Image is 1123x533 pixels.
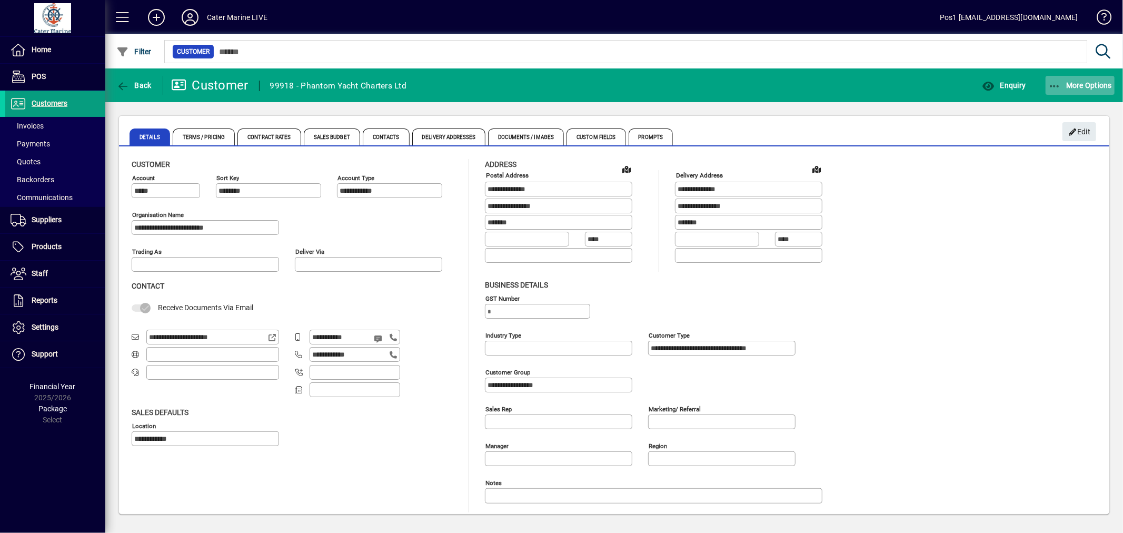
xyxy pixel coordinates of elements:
[132,282,164,290] span: Contact
[1068,123,1091,141] span: Edit
[5,261,105,287] a: Staff
[5,288,105,314] a: Reports
[5,189,105,206] a: Communications
[1062,122,1096,141] button: Edit
[5,153,105,171] a: Quotes
[173,129,235,145] span: Terms / Pricing
[304,129,360,145] span: Sales Budget
[32,350,58,358] span: Support
[5,117,105,135] a: Invoices
[32,242,62,251] span: Products
[32,45,51,54] span: Home
[140,8,173,27] button: Add
[5,341,105,368] a: Support
[32,99,67,107] span: Customers
[11,175,54,184] span: Backorders
[114,76,154,95] button: Back
[5,135,105,153] a: Payments
[116,47,152,56] span: Filter
[5,314,105,341] a: Settings
[32,215,62,224] span: Suppliers
[940,9,1078,26] div: Pos1 [EMAIL_ADDRESS][DOMAIN_NAME]
[337,174,374,182] mat-label: Account Type
[5,37,105,63] a: Home
[132,408,188,417] span: Sales defaults
[171,77,249,94] div: Customer
[629,129,673,145] span: Prompts
[216,174,239,182] mat-label: Sort key
[32,296,57,304] span: Reports
[237,129,301,145] span: Contract Rates
[982,81,1026,90] span: Enquiry
[132,422,156,429] mat-label: Location
[485,294,520,302] mat-label: GST Number
[105,76,163,95] app-page-header-button: Back
[5,64,105,90] a: POS
[11,122,44,130] span: Invoices
[32,72,46,81] span: POS
[132,174,155,182] mat-label: Account
[363,129,410,145] span: Contacts
[649,442,667,449] mat-label: Region
[207,9,267,26] div: Cater Marine LIVE
[11,157,41,166] span: Quotes
[366,326,392,351] button: Send SMS
[1046,76,1115,95] button: More Options
[114,42,154,61] button: Filter
[32,269,48,278] span: Staff
[1089,2,1110,36] a: Knowledge Base
[485,405,512,412] mat-label: Sales rep
[32,323,58,331] span: Settings
[132,248,162,255] mat-label: Trading as
[485,160,516,169] span: Address
[649,331,690,339] mat-label: Customer type
[488,129,564,145] span: Documents / Images
[979,76,1028,95] button: Enquiry
[485,368,530,376] mat-label: Customer group
[5,207,105,233] a: Suppliers
[116,81,152,90] span: Back
[567,129,625,145] span: Custom Fields
[808,161,825,177] a: View on map
[485,331,521,339] mat-label: Industry type
[649,405,701,412] mat-label: Marketing/ Referral
[11,140,50,148] span: Payments
[412,129,486,145] span: Delivery Addresses
[173,8,207,27] button: Profile
[485,442,509,449] mat-label: Manager
[5,234,105,260] a: Products
[485,479,502,486] mat-label: Notes
[1048,81,1112,90] span: More Options
[132,160,170,169] span: Customer
[130,129,170,145] span: Details
[158,303,253,312] span: Receive Documents Via Email
[618,161,635,177] a: View on map
[30,382,76,391] span: Financial Year
[485,281,548,289] span: Business details
[11,193,73,202] span: Communications
[270,77,407,94] div: 99918 - Phantom Yacht Charters Ltd
[5,171,105,189] a: Backorders
[295,248,324,255] mat-label: Deliver via
[132,211,184,219] mat-label: Organisation name
[177,46,210,57] span: Customer
[38,404,67,413] span: Package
